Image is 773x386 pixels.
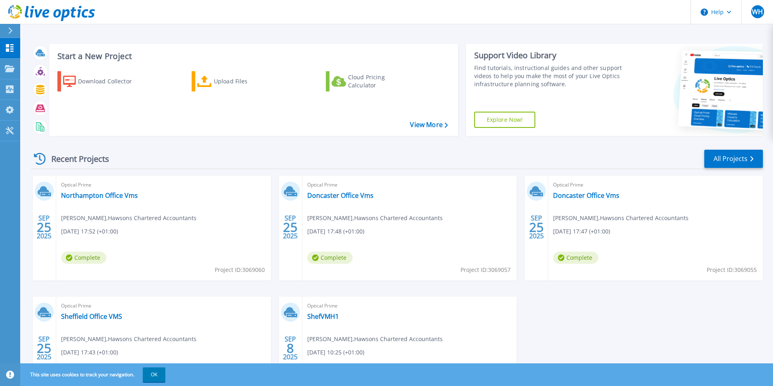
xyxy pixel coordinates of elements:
a: ShefVMH1 [307,312,339,320]
span: [DATE] 17:52 (+01:00) [61,227,118,236]
span: [PERSON_NAME] , Hawsons Chartered Accountants [307,335,443,344]
a: All Projects [704,150,763,168]
span: Optical Prime [307,301,512,310]
div: SEP 2025 [283,212,298,242]
span: [PERSON_NAME] , Hawsons Chartered Accountants [61,214,196,223]
div: SEP 2025 [36,212,52,242]
span: Complete [307,252,353,264]
div: Upload Files [214,73,279,89]
a: Northampton Office Vms [61,191,138,199]
span: 25 [529,224,544,231]
span: [PERSON_NAME] , Hawsons Chartered Accountants [61,335,196,344]
span: This site uses cookies to track your navigation. [22,367,165,382]
div: SEP 2025 [36,333,52,363]
span: 25 [37,345,51,352]
a: Sheffield Office VMS [61,312,122,320]
span: Complete [553,252,598,264]
span: 25 [283,224,298,231]
h3: Start a New Project [57,52,448,61]
span: Optical Prime [553,180,758,189]
a: Explore Now! [474,112,536,128]
div: SEP 2025 [283,333,298,363]
span: [DATE] 17:48 (+01:00) [307,227,364,236]
span: Optical Prime [307,180,512,189]
div: Find tutorials, instructional guides and other support videos to help you make the most of your L... [474,64,625,88]
span: [DATE] 10:25 (+01:00) [307,348,364,357]
button: OK [143,367,165,382]
div: Cloud Pricing Calculator [348,73,413,89]
span: Project ID: 3069055 [707,265,757,274]
a: View More [410,121,448,129]
span: Project ID: 3069057 [460,265,511,274]
span: [PERSON_NAME] , Hawsons Chartered Accountants [553,214,689,223]
div: Support Video Library [474,50,625,61]
div: Recent Projects [31,149,120,169]
a: Upload Files [192,71,282,91]
span: [DATE] 17:43 (+01:00) [61,348,118,357]
span: Optical Prime [61,180,266,189]
span: [DATE] 17:47 (+01:00) [553,227,610,236]
a: Cloud Pricing Calculator [326,71,416,91]
a: Download Collector [57,71,148,91]
span: [PERSON_NAME] , Hawsons Chartered Accountants [307,214,443,223]
a: Doncaster Office Vms [553,191,619,199]
span: 8 [287,345,294,352]
div: Download Collector [78,73,143,89]
span: Optical Prime [61,301,266,310]
a: Doncaster Office Vms [307,191,374,199]
span: 25 [37,224,51,231]
span: WH [752,8,763,15]
span: Complete [61,252,106,264]
div: SEP 2025 [529,212,544,242]
span: Project ID: 3069060 [215,265,265,274]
